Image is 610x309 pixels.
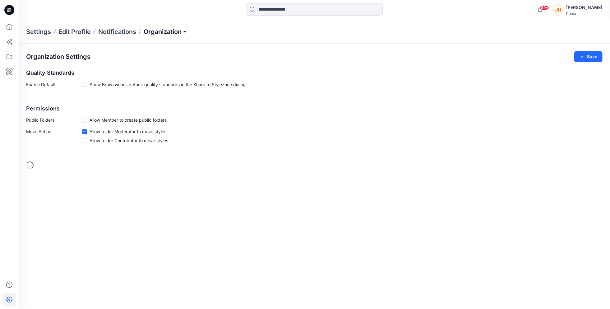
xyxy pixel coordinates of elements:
[98,27,136,36] a: Notifications
[90,81,246,88] span: Show Browzwear’s default quality standards in the Share to Stylezone dialog
[90,137,168,144] span: Allow folder Contributor to move styles
[90,117,167,123] span: Allow Member to create public folders
[26,53,90,60] h2: Organization Settings
[574,51,603,62] button: Save
[26,117,82,123] p: Public Folders
[26,70,603,76] h2: Quality Standards
[26,128,82,146] p: Move Action
[26,81,82,90] p: Enable Default
[90,128,166,135] span: Allow folder Moderator to move styles
[566,11,602,16] div: Puma
[552,4,564,16] div: JH
[566,4,602,11] div: [PERSON_NAME]
[26,105,603,112] h2: Permissions
[58,27,91,36] a: Edit Profile
[540,5,549,10] span: 99+
[26,27,51,36] p: Settings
